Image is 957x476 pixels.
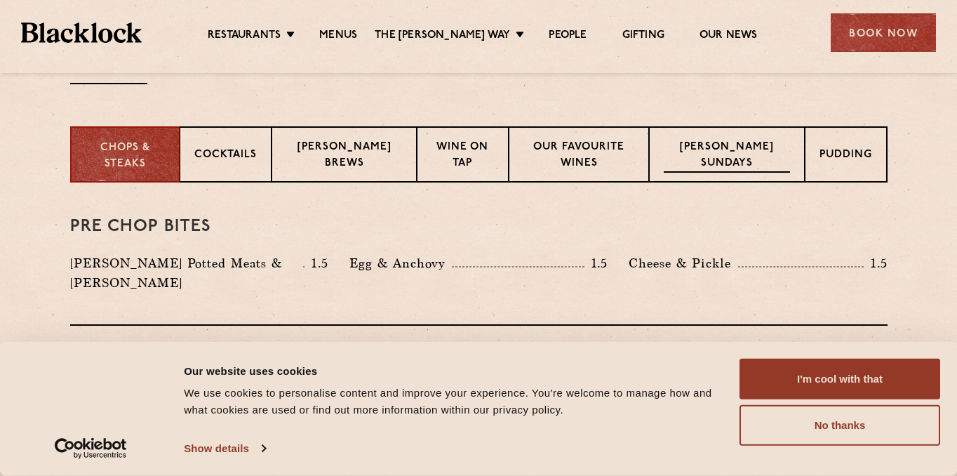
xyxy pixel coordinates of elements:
p: Chops & Steaks [86,140,166,172]
p: [PERSON_NAME] Brews [286,140,401,173]
a: Menus [319,29,357,44]
p: [PERSON_NAME] Potted Meats & [PERSON_NAME] [70,253,304,293]
p: 1.5 [304,254,328,272]
h3: Pre Chop Bites [70,218,888,236]
a: People [549,29,587,44]
button: I'm cool with that [739,359,940,399]
p: [PERSON_NAME] Sundays [664,140,790,173]
div: Book Now [831,13,936,52]
img: BL_Textured_Logo-footer-cropped.svg [21,22,142,43]
p: 1.5 [584,254,608,272]
a: Show details [184,438,265,459]
button: No thanks [739,405,940,446]
a: Our News [700,29,758,44]
p: Wine on Tap [431,140,494,173]
p: Egg & Anchovy [349,253,452,273]
a: The [PERSON_NAME] Way [375,29,510,44]
a: Restaurants [208,29,281,44]
p: Cheese & Pickle [629,253,738,273]
p: 1.5 [864,254,888,272]
a: Usercentrics Cookiebot - opens in a new window [29,438,152,459]
p: Pudding [819,147,872,165]
div: Our website uses cookies [184,362,723,379]
p: Our favourite wines [523,140,634,173]
a: Gifting [622,29,664,44]
p: Cocktails [194,147,257,165]
div: We use cookies to personalise content and improve your experience. You're welcome to manage how a... [184,385,723,418]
